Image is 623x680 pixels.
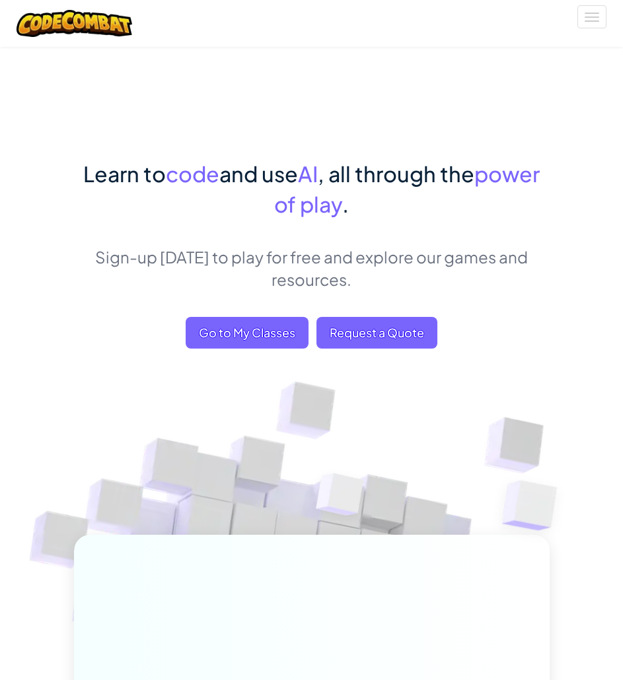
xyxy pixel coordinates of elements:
span: . [342,191,349,217]
a: Go to My Classes [186,317,309,349]
p: Sign-up [DATE] to play for free and explore our games and resources. [74,246,550,290]
span: , all through the [318,160,474,187]
img: CodeCombat logo [17,10,132,37]
span: AI [298,160,318,187]
a: Request a Quote [316,317,437,349]
span: Learn to [83,160,166,187]
span: code [166,160,219,187]
img: Overlap cubes [289,445,391,551]
span: and use [219,160,298,187]
img: Overlap cubes [474,446,597,566]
